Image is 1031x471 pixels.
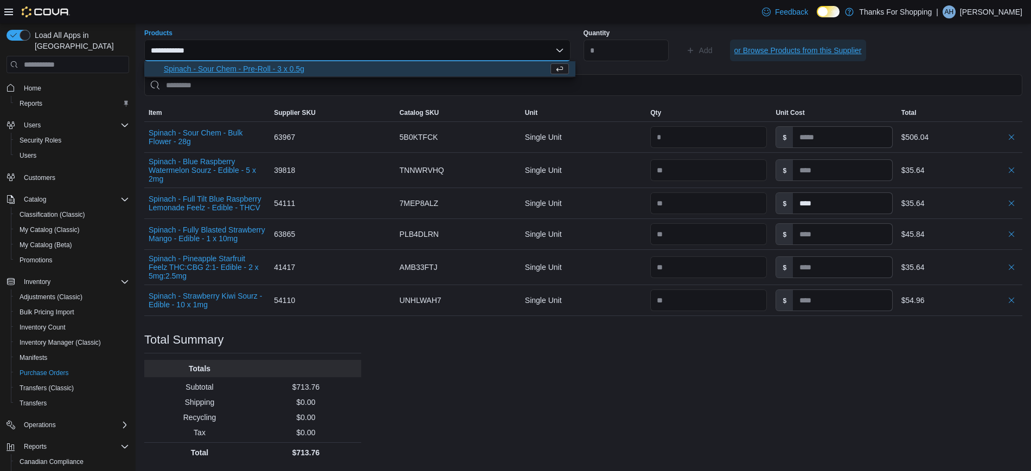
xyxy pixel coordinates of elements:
label: $ [776,257,793,278]
span: Reports [20,440,129,453]
span: My Catalog (Beta) [20,241,72,249]
span: Transfers (Classic) [20,384,74,392]
p: Tax [149,427,251,438]
button: Item [144,104,270,121]
span: My Catalog (Classic) [20,225,80,234]
span: Manifests [15,351,129,364]
span: Transfers (Classic) [15,382,129,395]
button: Purchase Orders [11,365,133,380]
span: Purchase Orders [15,366,129,379]
button: Security Roles [11,133,133,148]
span: Catalog [24,195,46,204]
button: Users [20,119,45,132]
span: Total [901,108,917,117]
a: My Catalog (Classic) [15,223,84,236]
label: Quantity [584,29,610,37]
a: Purchase Orders [15,366,73,379]
button: Spinach - Blue Raspberry Watermelon Sourz - Edible - 5 x 2mg [149,157,265,183]
a: Inventory Manager (Classic) [15,336,105,349]
a: Users [15,149,41,162]
span: Reports [15,97,129,110]
a: Security Roles [15,134,66,147]
h3: Total Summary [144,333,224,346]
button: Unit [521,104,646,121]
span: Inventory Count [15,321,129,334]
span: 54111 [274,197,295,210]
div: Single Unit [521,289,646,311]
a: Transfers (Classic) [15,382,78,395]
p: $0.00 [255,397,357,408]
span: Customers [24,173,55,182]
button: Canadian Compliance [11,454,133,469]
span: 39818 [274,164,295,177]
label: $ [776,127,793,147]
span: Security Roles [20,136,61,145]
a: Feedback [758,1,812,23]
a: Adjustments (Classic) [15,291,87,304]
div: $35.64 [901,261,1018,274]
a: Promotions [15,254,57,267]
div: Single Unit [521,159,646,181]
span: Inventory Manager (Classic) [20,338,101,347]
div: $506.04 [901,131,1018,144]
span: Catalog [20,193,129,206]
span: AH [945,5,954,18]
span: Classification (Classic) [15,208,129,221]
span: 41417 [274,261,295,274]
span: Promotions [20,256,53,264]
span: AMB33FTJ [400,261,438,274]
p: Recycling [149,412,251,423]
button: or Browse Products from this Supplier [730,40,866,61]
span: Transfers [15,397,129,410]
button: My Catalog (Beta) [11,237,133,253]
a: Inventory Count [15,321,70,334]
span: Adjustments (Classic) [20,293,82,301]
div: Choose from the following options [144,61,575,77]
span: Canadian Compliance [20,457,84,466]
button: Transfers (Classic) [11,380,133,396]
span: Manifests [20,353,47,362]
button: Spinach - Sour Chem - Pre-Roll - 3 x 0.5g [144,61,575,77]
span: PLB4DLRN [400,228,439,241]
span: Users [15,149,129,162]
span: Users [24,121,41,130]
a: Reports [15,97,47,110]
span: Operations [24,421,56,429]
button: Manifests [11,350,133,365]
p: Total [149,447,251,458]
button: Catalog [2,192,133,207]
div: $45.84 [901,228,1018,241]
button: Catalog SKU [395,104,521,121]
span: Unit Cost [776,108,804,117]
span: Promotions [15,254,129,267]
button: Spinach - Strawberry Kiwi Sourz - Edible - 10 x 1mg [149,292,265,309]
span: Classification (Classic) [20,210,85,219]
button: Qty [646,104,771,121]
label: $ [776,193,793,214]
button: Unit Cost [771,104,896,121]
span: My Catalog (Classic) [15,223,129,236]
span: Users [20,119,129,132]
span: 5B0KTFCK [400,131,438,144]
button: Reports [11,96,133,111]
div: Single Unit [521,256,646,278]
span: Customers [20,171,129,184]
a: Customers [20,171,60,184]
div: Single Unit [521,126,646,148]
span: Load All Apps in [GEOGRAPHIC_DATA] [30,30,129,51]
span: Security Roles [15,134,129,147]
button: Adjustments (Classic) [11,289,133,305]
span: Transfers [20,399,47,408]
button: Home [2,80,133,95]
button: Spinach - Sour Chem - Bulk Flower - 28g [149,128,265,146]
p: $713.76 [255,382,357,392]
button: Operations [20,418,60,431]
div: $54.96 [901,294,1018,307]
div: Single Unit [521,223,646,245]
span: Add [699,45,713,56]
p: $0.00 [255,427,357,438]
span: 7MEP8ALZ [400,197,439,210]
span: Inventory Count [20,323,66,332]
span: 54110 [274,294,295,307]
span: Users [20,151,36,160]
